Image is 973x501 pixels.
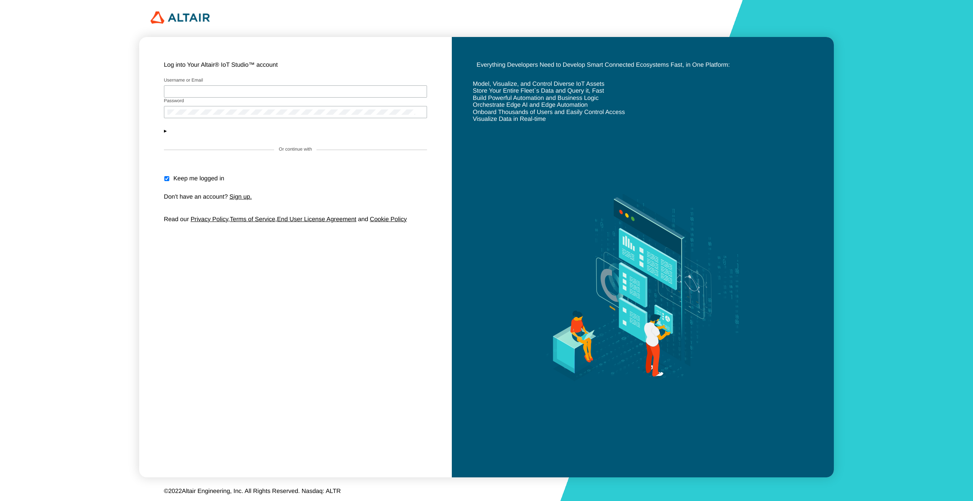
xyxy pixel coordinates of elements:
unity-typography: Log into Your Altair® IoT Studio™ account [164,62,278,68]
label: Or continue with [279,147,312,152]
unity-typography: Keep me logged in [173,175,224,182]
a: Sign up. [230,194,252,200]
img: background.svg [535,123,751,452]
p: © Altair Engineering, Inc. All Rights Reserved. Nasdaq: ALTR [164,488,809,495]
unity-typography: Store Your Entire Fleet`s Data and Query it, Fast [473,88,604,95]
p: , , [164,215,427,225]
span: 2022 [168,488,182,495]
label: Password [164,98,184,103]
span: Read our [164,216,189,223]
a: Cookie Policy [370,216,407,223]
label: Username or Email [164,77,203,83]
button: Need help? [164,127,427,134]
a: Need help? [169,127,198,134]
span: and [358,216,368,223]
unity-typography: Everything Developers Need to Develop Smart Connected Ecosystems Fast, in One Platform: [477,62,730,68]
unity-typography: Onboard Thousands of Users and Easily Control Access [473,109,625,116]
unity-typography: Visualize Data in Real-time [473,116,546,123]
unity-typography: Build Powerful Automation and Business Logic [473,95,599,102]
a: Terms of Service [230,216,275,223]
unity-typography: Orchestrate Edge AI and Edge Automation [473,102,588,109]
img: 320px-Altair_logo.png [151,11,210,24]
a: Privacy Policy [191,216,228,223]
a: End User License Agreement [277,216,356,223]
span: Don't have an account? [164,194,228,200]
unity-typography: Model, Visualize, and Control Diverse IoT Assets [473,81,604,88]
input: Keep me logged in [164,176,170,181]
